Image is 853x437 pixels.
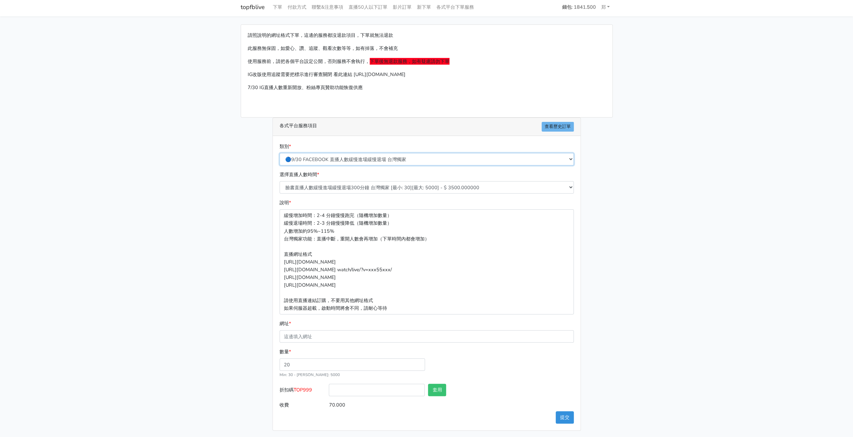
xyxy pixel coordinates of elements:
[370,58,449,65] span: 下單後無退款服務，如有疑慮請勿下單
[248,58,606,65] p: 使用服務前，請把各個平台設定公開，否則服務不會執行，
[280,209,574,314] p: 緩慢增加時間：2-4 分鐘慢慢跑完（隨機增加數量） 緩慢退場時間：2-3 分鐘慢慢降低（隨機增加數量） 人數增加約95%~115% 台灣獨家功能：直播中斷，重開人數會再增加（下單時間內都會增加）...
[285,1,309,14] a: 付款方式
[241,1,265,14] a: topfblive
[248,84,606,91] p: 7/30 IG直播人數重新開放、粉絲專頁贊助功能恢復供應
[346,1,390,14] a: 直播50人以下訂單
[599,1,613,14] a: 郑
[280,320,291,327] label: 網址
[390,1,414,14] a: 影片訂單
[270,1,285,14] a: 下單
[294,386,312,393] span: TOP999
[414,1,434,14] a: 新下單
[562,4,596,10] strong: 錢包: 1841.500
[556,411,574,424] button: 提交
[248,31,606,39] p: 請照說明的網址格式下單，這邊的服務都沒退款項目，下單就無法退款
[434,1,477,14] a: 各式平台下單服務
[280,348,291,356] label: 數量
[309,1,346,14] a: 聯繫&注意事項
[542,122,574,132] a: 查看歷史訂單
[280,143,291,150] label: 類別
[280,171,319,178] label: 選擇直播人數時間
[559,1,599,14] a: 錢包: 1841.500
[248,71,606,78] p: IG改版使用追蹤需要把標示進行審查關閉 看此連結 [URL][DOMAIN_NAME]
[278,399,327,411] label: 收費
[280,372,340,377] small: Min: 30 - [PERSON_NAME]: 5000
[428,384,446,396] button: 套用
[278,384,327,399] label: 折扣碼
[280,330,574,343] input: 這邊填入網址
[248,45,606,52] p: 此服務無保固，如愛心、讚、追蹤、觀看次數等等，如有掉落，不會補充
[280,199,291,207] label: 說明
[273,118,581,136] div: 各式平台服務項目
